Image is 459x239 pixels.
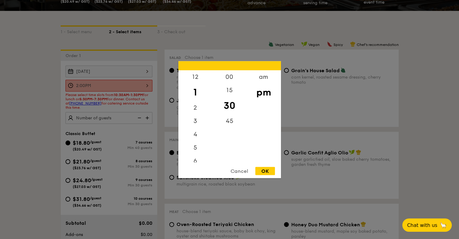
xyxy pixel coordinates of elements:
button: Chat with us🦙 [402,218,452,232]
div: 45 [212,114,247,128]
div: am [247,70,281,83]
div: pm [247,83,281,101]
div: 15 [212,83,247,97]
div: 5 [178,141,212,154]
span: 🦙 [440,222,447,229]
div: Cancel [225,167,254,175]
div: 12 [178,70,212,83]
span: Chat with us [407,222,437,228]
div: 30 [212,97,247,114]
div: 4 [178,128,212,141]
div: 1 [178,83,212,101]
div: 00 [212,70,247,83]
div: OK [255,167,275,175]
div: 3 [178,114,212,128]
div: 2 [178,101,212,114]
div: 6 [178,154,212,167]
